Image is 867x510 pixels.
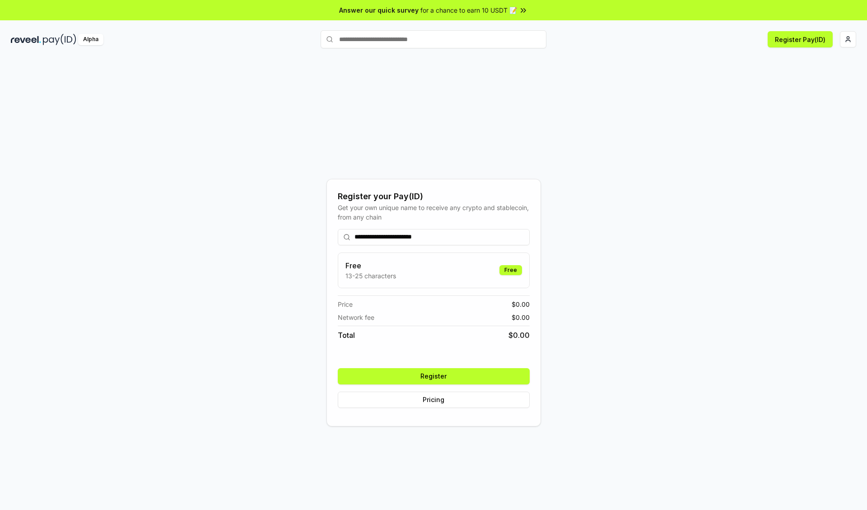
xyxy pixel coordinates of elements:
[512,313,530,322] span: $ 0.00
[508,330,530,341] span: $ 0.00
[338,368,530,384] button: Register
[512,299,530,309] span: $ 0.00
[338,299,353,309] span: Price
[420,5,517,15] span: for a chance to earn 10 USDT 📝
[338,330,355,341] span: Total
[339,5,419,15] span: Answer our quick survey
[345,271,396,281] p: 13-25 characters
[338,392,530,408] button: Pricing
[499,265,522,275] div: Free
[345,260,396,271] h3: Free
[338,203,530,222] div: Get your own unique name to receive any crypto and stablecoin, from any chain
[338,313,374,322] span: Network fee
[768,31,833,47] button: Register Pay(ID)
[11,34,41,45] img: reveel_dark
[43,34,76,45] img: pay_id
[78,34,103,45] div: Alpha
[338,190,530,203] div: Register your Pay(ID)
